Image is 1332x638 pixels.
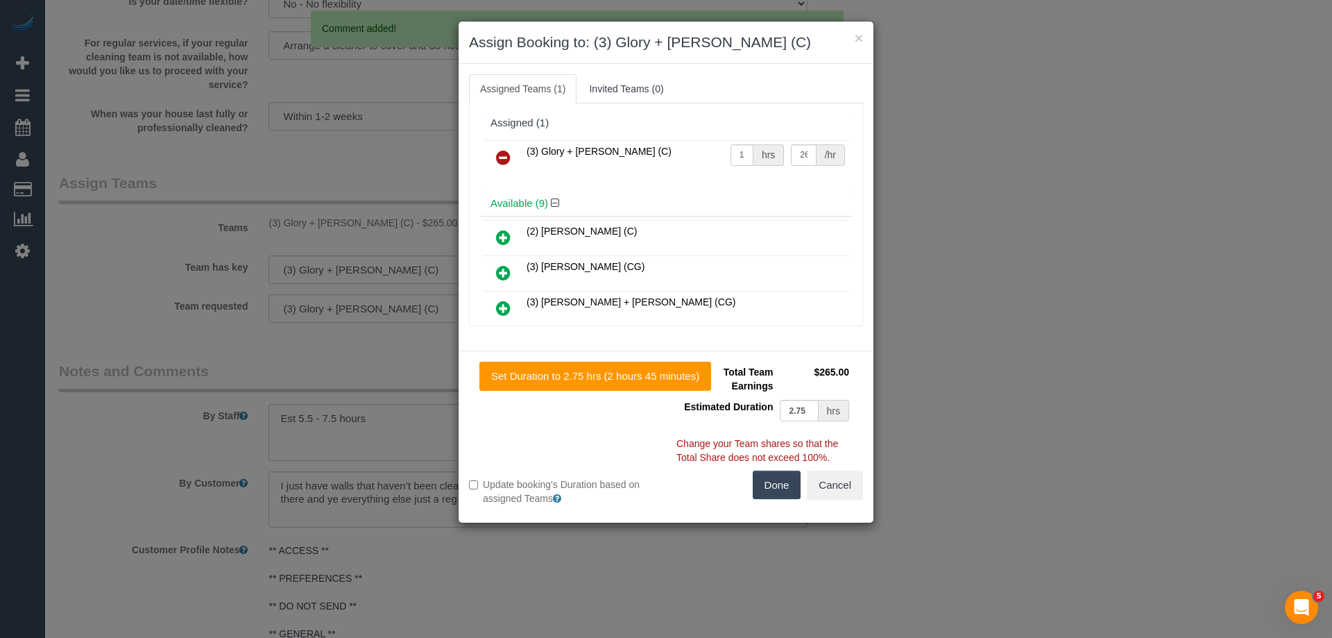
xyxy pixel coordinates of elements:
span: Estimated Duration [684,401,773,412]
td: $265.00 [776,362,853,396]
span: (3) [PERSON_NAME] (CG) [527,261,644,272]
span: (2) [PERSON_NAME] (C) [527,226,637,237]
input: Update booking's Duration based on assigned Teams [469,480,478,489]
button: Cancel [807,471,863,500]
button: Done [753,471,801,500]
h3: Assign Booking to: (3) Glory + [PERSON_NAME] (C) [469,32,863,53]
span: (3) Glory + [PERSON_NAME] (C) [527,146,672,157]
a: Invited Teams (0) [578,74,674,103]
label: Update booking's Duration based on assigned Teams [469,478,656,505]
div: /hr [817,144,845,166]
div: hrs [753,144,784,166]
a: Assigned Teams (1) [469,74,577,103]
button: × [855,31,863,45]
span: 5 [1313,591,1324,602]
span: (3) [PERSON_NAME] + [PERSON_NAME] (CG) [527,296,735,308]
button: Set Duration to 2.75 hrs (2 hours 45 minutes) [479,362,711,391]
h4: Available (9) [490,198,842,210]
td: Total Team Earnings [676,362,776,396]
div: hrs [819,400,849,421]
iframe: Intercom live chat [1285,591,1318,624]
div: Assigned (1) [490,117,842,129]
